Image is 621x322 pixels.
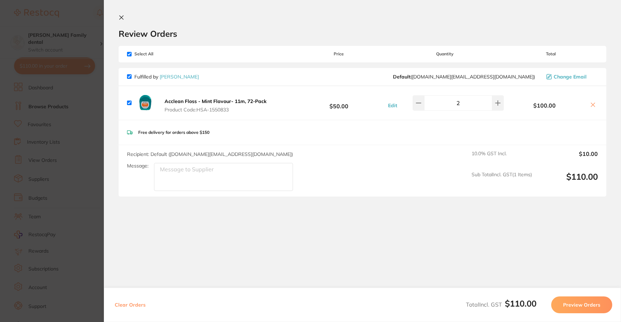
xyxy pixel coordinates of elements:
[134,92,157,114] img: cHUwdWFoYQ
[544,74,598,80] button: Change Email
[292,52,386,56] span: Price
[466,301,536,308] span: Total Incl. GST
[113,296,148,313] button: Clear Orders
[165,98,267,104] b: Acclean Floss - Mint Flavour- 11m, 72-Pack
[472,151,532,166] span: 10.0 % GST Incl.
[386,102,399,109] button: Edit
[127,151,293,157] span: Recipient: Default ( [DOMAIN_NAME][EMAIL_ADDRESS][DOMAIN_NAME] )
[537,151,598,166] output: $10.00
[504,102,585,109] b: $100.00
[138,130,209,135] p: Free delivery for orders above $150
[160,74,199,80] a: [PERSON_NAME]
[386,52,504,56] span: Quantity
[292,96,386,109] b: $50.00
[537,172,598,191] output: $110.00
[504,52,598,56] span: Total
[162,98,269,113] button: Acclean Floss - Mint Flavour- 11m, 72-Pack Product Code:HSA-1550833
[393,74,410,80] b: Default
[505,298,536,309] b: $110.00
[119,28,606,39] h2: Review Orders
[127,163,148,169] label: Message:
[551,296,612,313] button: Preview Orders
[472,172,532,191] span: Sub Total Incl. GST ( 1 Items)
[127,52,197,56] span: Select All
[393,74,535,80] span: customer.care@henryschein.com.au
[165,107,267,112] span: Product Code: HSA-1550833
[134,74,199,80] p: Fulfilled by
[554,74,587,80] span: Change Email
